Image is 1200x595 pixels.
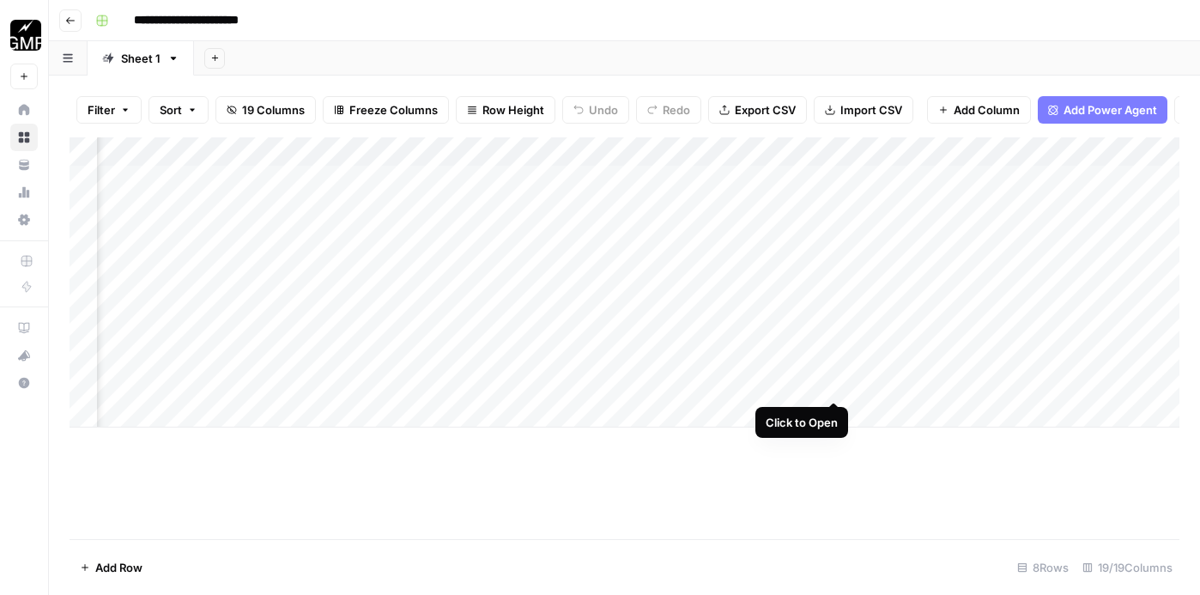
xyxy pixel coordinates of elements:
[160,101,182,118] span: Sort
[349,101,438,118] span: Freeze Columns
[663,101,690,118] span: Redo
[562,96,629,124] button: Undo
[11,343,37,368] div: What's new?
[10,179,38,206] a: Usage
[323,96,449,124] button: Freeze Columns
[589,101,618,118] span: Undo
[636,96,701,124] button: Redo
[95,559,142,576] span: Add Row
[10,14,38,57] button: Workspace: Growth Marketing Pro
[76,96,142,124] button: Filter
[148,96,209,124] button: Sort
[10,20,41,51] img: Growth Marketing Pro Logo
[708,96,807,124] button: Export CSV
[88,41,194,76] a: Sheet 1
[840,101,902,118] span: Import CSV
[70,554,153,581] button: Add Row
[1064,101,1157,118] span: Add Power Agent
[10,314,38,342] a: AirOps Academy
[10,124,38,151] a: Browse
[456,96,555,124] button: Row Height
[242,101,305,118] span: 19 Columns
[215,96,316,124] button: 19 Columns
[735,101,796,118] span: Export CSV
[10,151,38,179] a: Your Data
[954,101,1020,118] span: Add Column
[1038,96,1167,124] button: Add Power Agent
[10,206,38,234] a: Settings
[482,101,544,118] span: Row Height
[88,101,115,118] span: Filter
[814,96,913,124] button: Import CSV
[10,96,38,124] a: Home
[1076,554,1179,581] div: 19/19 Columns
[766,414,838,431] div: Click to Open
[1010,554,1076,581] div: 8 Rows
[10,369,38,397] button: Help + Support
[10,342,38,369] button: What's new?
[121,50,161,67] div: Sheet 1
[927,96,1031,124] button: Add Column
